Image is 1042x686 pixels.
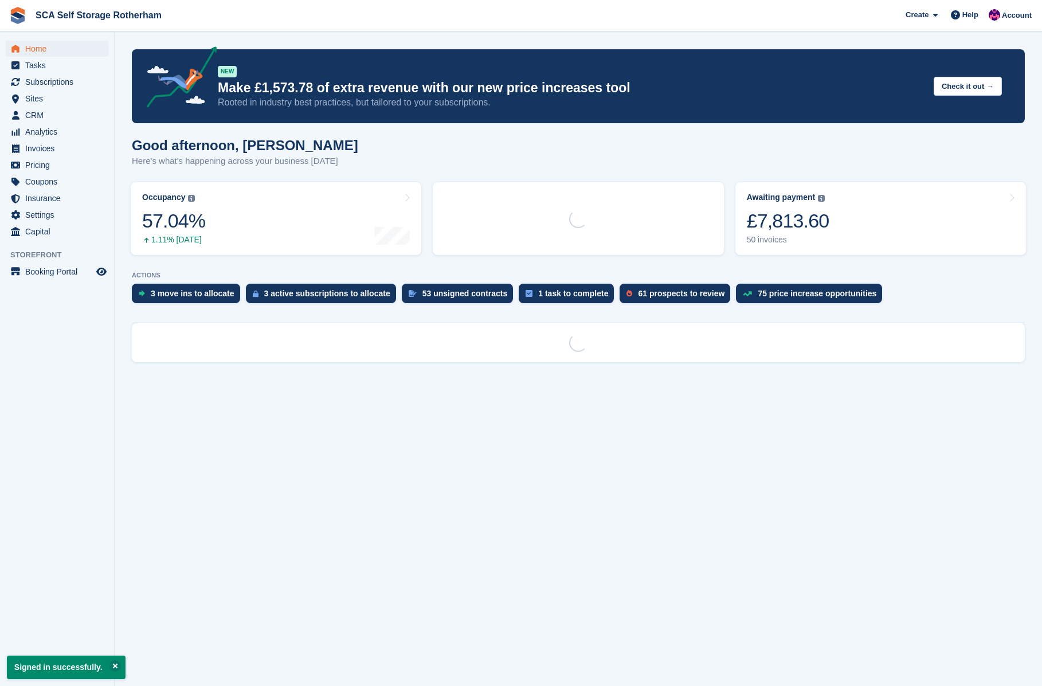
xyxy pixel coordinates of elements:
[538,289,608,298] div: 1 task to complete
[6,207,108,223] a: menu
[25,124,94,140] span: Analytics
[25,157,94,173] span: Pricing
[264,289,390,298] div: 3 active subscriptions to allocate
[6,107,108,123] a: menu
[519,284,620,309] a: 1 task to complete
[818,195,825,202] img: icon-info-grey-7440780725fd019a000dd9b08b2336e03edf1995a4989e88bcd33f0948082b44.svg
[6,140,108,156] a: menu
[139,290,145,297] img: move_ins_to_allocate_icon-fdf77a2bb77ea45bf5b3d319d69a93e2d87916cf1d5bf7949dd705db3b84f3ca.svg
[218,80,925,96] p: Make £1,573.78 of extra revenue with our new price increases tool
[253,290,258,297] img: active_subscription_to_allocate_icon-d502201f5373d7db506a760aba3b589e785aa758c864c3986d89f69b8ff3...
[25,57,94,73] span: Tasks
[218,96,925,109] p: Rooted in industry best practices, but tailored to your subscriptions.
[6,41,108,57] a: menu
[758,289,876,298] div: 75 price increase opportunities
[735,182,1026,255] a: Awaiting payment £7,813.60 50 invoices
[934,77,1002,96] button: Check it out →
[402,284,519,309] a: 53 unsigned contracts
[246,284,402,309] a: 3 active subscriptions to allocate
[132,284,246,309] a: 3 move ins to allocate
[638,289,724,298] div: 61 prospects to review
[188,195,195,202] img: icon-info-grey-7440780725fd019a000dd9b08b2336e03edf1995a4989e88bcd33f0948082b44.svg
[6,224,108,240] a: menu
[6,124,108,140] a: menu
[95,265,108,279] a: Preview store
[6,157,108,173] a: menu
[422,289,508,298] div: 53 unsigned contracts
[6,174,108,190] a: menu
[526,290,532,297] img: task-75834270c22a3079a89374b754ae025e5fb1db73e45f91037f5363f120a921f8.svg
[151,289,234,298] div: 3 move ins to allocate
[6,264,108,280] a: menu
[747,209,829,233] div: £7,813.60
[743,291,752,296] img: price_increase_opportunities-93ffe204e8149a01c8c9dc8f82e8f89637d9d84a8eef4429ea346261dce0b2c0.svg
[6,91,108,107] a: menu
[962,9,978,21] span: Help
[137,46,217,112] img: price-adjustments-announcement-icon-8257ccfd72463d97f412b2fc003d46551f7dbcb40ab6d574587a9cd5c0d94...
[6,74,108,90] a: menu
[9,7,26,24] img: stora-icon-8386f47178a22dfd0bd8f6a31ec36ba5ce8667c1dd55bd0f319d3a0aa187defe.svg
[906,9,929,21] span: Create
[25,41,94,57] span: Home
[6,190,108,206] a: menu
[747,193,816,202] div: Awaiting payment
[747,235,829,245] div: 50 invoices
[218,66,237,77] div: NEW
[620,284,736,309] a: 61 prospects to review
[131,182,421,255] a: Occupancy 57.04% 1.11% [DATE]
[6,57,108,73] a: menu
[25,264,94,280] span: Booking Portal
[31,6,166,25] a: SCA Self Storage Rotherham
[132,155,358,168] p: Here's what's happening across your business [DATE]
[736,284,888,309] a: 75 price increase opportunities
[10,249,114,261] span: Storefront
[7,656,126,679] p: Signed in successfully.
[132,272,1025,279] p: ACTIONS
[142,193,185,202] div: Occupancy
[25,74,94,90] span: Subscriptions
[25,140,94,156] span: Invoices
[25,174,94,190] span: Coupons
[989,9,1000,21] img: Sam Chapman
[626,290,632,297] img: prospect-51fa495bee0391a8d652442698ab0144808aea92771e9ea1ae160a38d050c398.svg
[142,235,205,245] div: 1.11% [DATE]
[25,224,94,240] span: Capital
[25,190,94,206] span: Insurance
[132,138,358,153] h1: Good afternoon, [PERSON_NAME]
[25,207,94,223] span: Settings
[25,91,94,107] span: Sites
[142,209,205,233] div: 57.04%
[409,290,417,297] img: contract_signature_icon-13c848040528278c33f63329250d36e43548de30e8caae1d1a13099fd9432cc5.svg
[25,107,94,123] span: CRM
[1002,10,1032,21] span: Account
